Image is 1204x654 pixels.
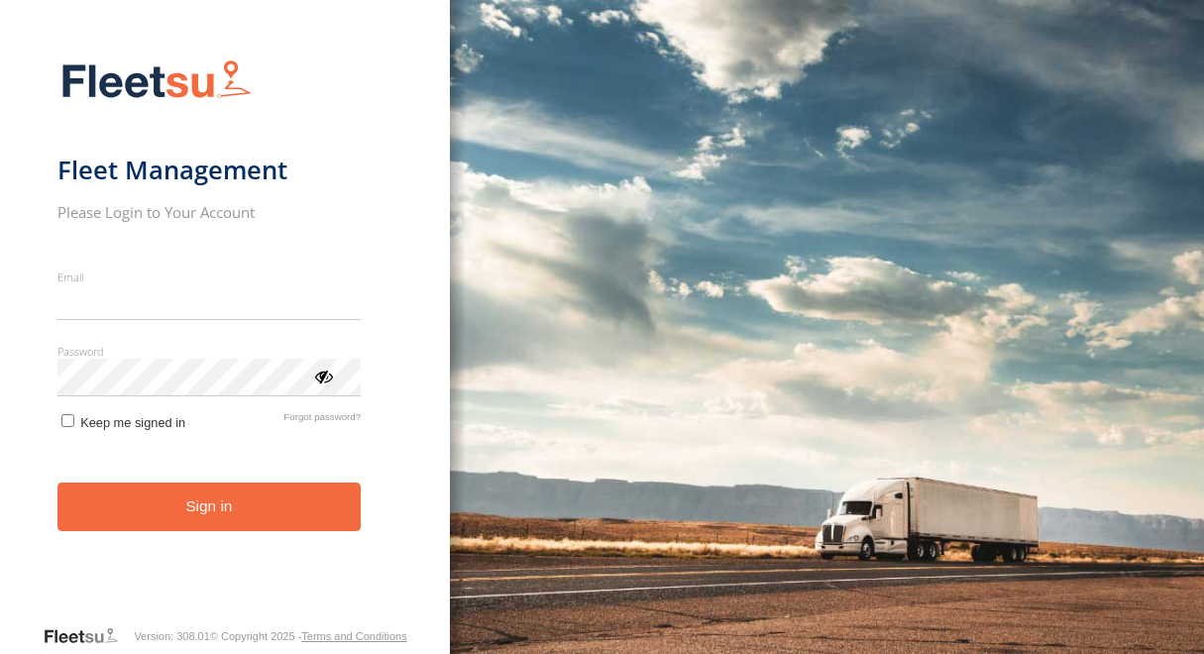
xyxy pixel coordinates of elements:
[210,630,407,642] div: © Copyright 2025 -
[57,48,393,624] form: main
[134,630,209,642] div: Version: 308.01
[43,626,134,646] a: Visit our Website
[57,55,256,106] img: Fleetsu
[313,366,333,385] div: ViewPassword
[57,483,362,531] button: Sign in
[57,154,362,186] h1: Fleet Management
[57,270,362,284] label: Email
[80,415,185,430] span: Keep me signed in
[57,344,362,359] label: Password
[57,202,362,222] h2: Please Login to Your Account
[301,630,406,642] a: Terms and Conditions
[283,411,361,430] a: Forgot password?
[61,414,74,427] input: Keep me signed in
